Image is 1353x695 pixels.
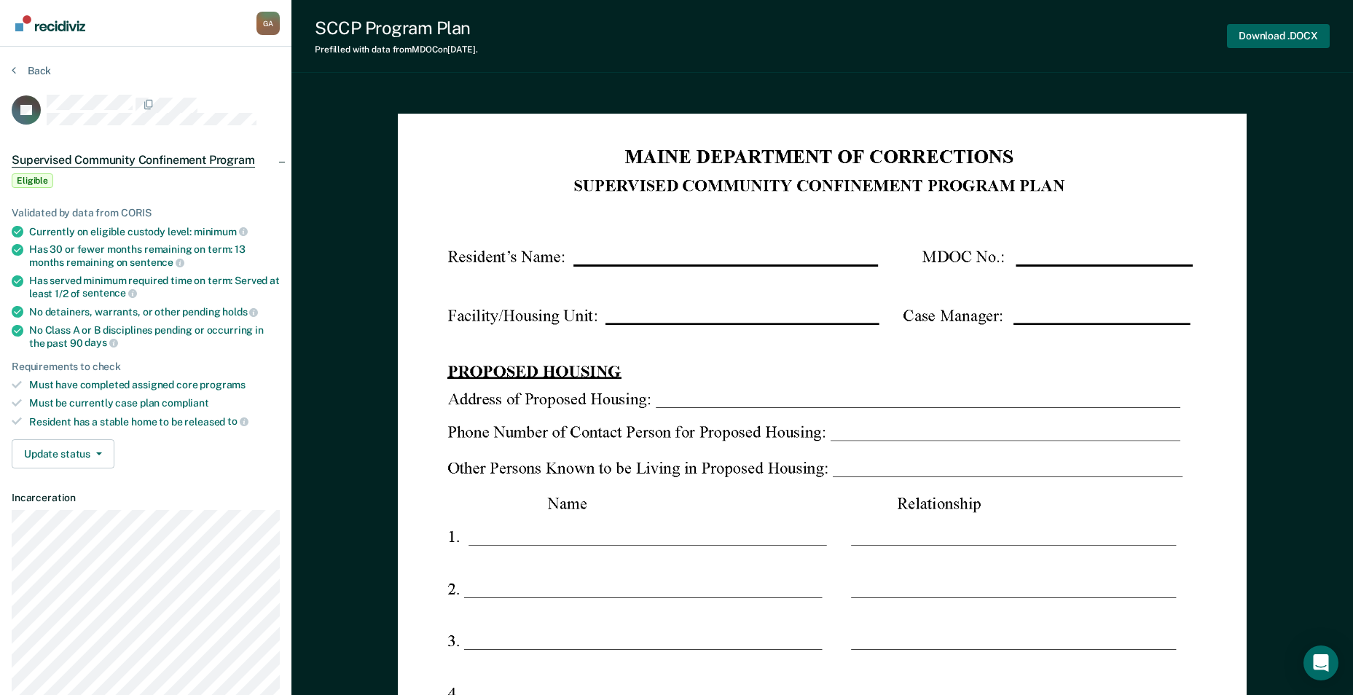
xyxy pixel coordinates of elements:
span: sentence [82,287,137,299]
div: Must be currently case plan [29,397,280,409]
div: Prefilled with data from MDOC on [DATE] . [315,44,478,55]
button: Back [12,64,51,77]
span: Supervised Community Confinement Program [12,153,255,168]
div: Open Intercom Messenger [1303,645,1338,680]
div: Requirements to check [12,361,280,373]
span: days [85,337,117,348]
dt: Incarceration [12,492,280,504]
div: Has 30 or fewer months remaining on term: 13 months remaining on [29,243,280,268]
div: SCCP Program Plan [315,17,478,39]
div: Validated by data from CORIS [12,207,280,219]
button: Download .DOCX [1227,24,1330,48]
div: Resident has a stable home to be released [29,415,280,428]
div: Currently on eligible custody level: [29,225,280,238]
span: to [227,415,248,427]
div: Has served minimum required time on term: Served at least 1/2 of [29,275,280,299]
span: holds [222,306,258,318]
span: Eligible [12,173,53,188]
span: sentence [130,256,184,268]
div: No Class A or B disciplines pending or occurring in the past 90 [29,324,280,349]
button: Update status [12,439,114,468]
span: compliant [162,397,209,409]
div: Must have completed assigned core [29,379,280,391]
span: minimum [194,226,248,237]
button: Profile dropdown button [256,12,280,35]
div: G A [256,12,280,35]
span: programs [200,379,246,390]
img: Recidiviz [15,15,85,31]
div: No detainers, warrants, or other pending [29,305,280,318]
